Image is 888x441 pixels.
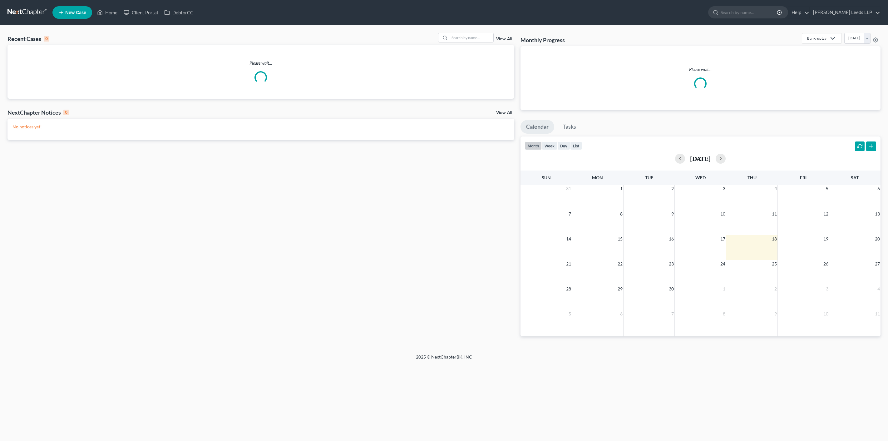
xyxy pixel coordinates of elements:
span: 17 [720,235,726,243]
span: 1 [722,285,726,293]
input: Search by name... [450,33,493,42]
span: 11 [771,210,777,218]
span: 7 [568,210,572,218]
span: 9 [774,310,777,318]
a: Home [94,7,121,18]
span: 2 [774,285,777,293]
span: 3 [722,185,726,192]
span: 26 [823,260,829,268]
span: 8 [619,210,623,218]
span: Mon [592,175,603,180]
p: Please wait... [7,60,514,66]
span: 8 [722,310,726,318]
span: 7 [671,310,674,318]
button: month [525,141,542,150]
a: View All [496,111,512,115]
span: 11 [874,310,881,318]
span: 30 [668,285,674,293]
span: 4 [774,185,777,192]
span: 10 [720,210,726,218]
a: Help [788,7,809,18]
div: 0 [44,36,49,42]
a: Tasks [557,120,582,134]
a: DebtorCC [161,7,196,18]
span: 20 [874,235,881,243]
a: [PERSON_NAME] Leeds LLP [810,7,880,18]
span: Sat [851,175,859,180]
span: Sun [542,175,551,180]
span: 21 [565,260,572,268]
p: Please wait... [525,66,876,72]
span: 25 [771,260,777,268]
span: 31 [565,185,572,192]
input: Search by name... [721,7,778,18]
span: 2 [671,185,674,192]
h2: [DATE] [690,155,711,162]
p: No notices yet! [12,124,509,130]
button: list [570,141,582,150]
span: Tue [645,175,653,180]
span: 14 [565,235,572,243]
span: 28 [565,285,572,293]
span: 19 [823,235,829,243]
span: 18 [771,235,777,243]
span: 13 [874,210,881,218]
span: 22 [617,260,623,268]
span: Fri [800,175,807,180]
span: 5 [568,310,572,318]
span: 3 [825,285,829,293]
span: Wed [695,175,706,180]
span: Thu [747,175,757,180]
a: Client Portal [121,7,161,18]
div: 2025 © NextChapterBK, INC [266,354,622,365]
a: View All [496,37,512,41]
span: 12 [823,210,829,218]
span: 10 [823,310,829,318]
span: 9 [671,210,674,218]
span: 4 [877,285,881,293]
div: Bankruptcy [807,36,826,41]
span: New Case [65,10,86,15]
span: 5 [825,185,829,192]
span: 1 [619,185,623,192]
span: 29 [617,285,623,293]
span: 6 [877,185,881,192]
span: 27 [874,260,881,268]
a: Calendar [520,120,554,134]
span: 23 [668,260,674,268]
button: day [557,141,570,150]
div: Recent Cases [7,35,49,42]
span: 15 [617,235,623,243]
span: 6 [619,310,623,318]
span: 24 [720,260,726,268]
div: NextChapter Notices [7,109,69,116]
h3: Monthly Progress [520,36,565,44]
button: week [542,141,557,150]
div: 0 [63,110,69,115]
span: 16 [668,235,674,243]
